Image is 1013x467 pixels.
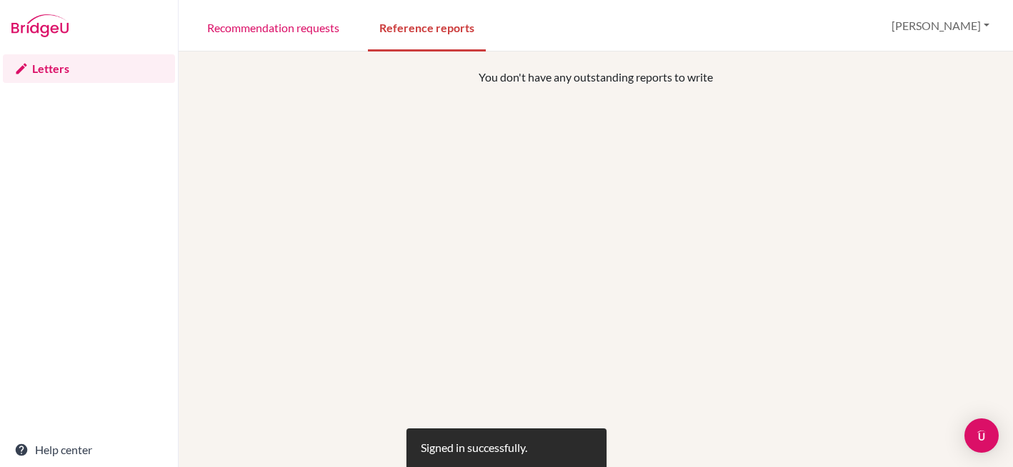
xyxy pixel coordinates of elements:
a: Recommendation requests [196,2,351,51]
button: [PERSON_NAME] [885,12,996,39]
a: Letters [3,54,175,83]
div: Signed in successfully. [421,439,527,456]
p: You don't have any outstanding reports to write [273,69,918,86]
img: Bridge-U [11,14,69,37]
a: Reference reports [368,2,486,51]
div: Open Intercom Messenger [964,418,999,453]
